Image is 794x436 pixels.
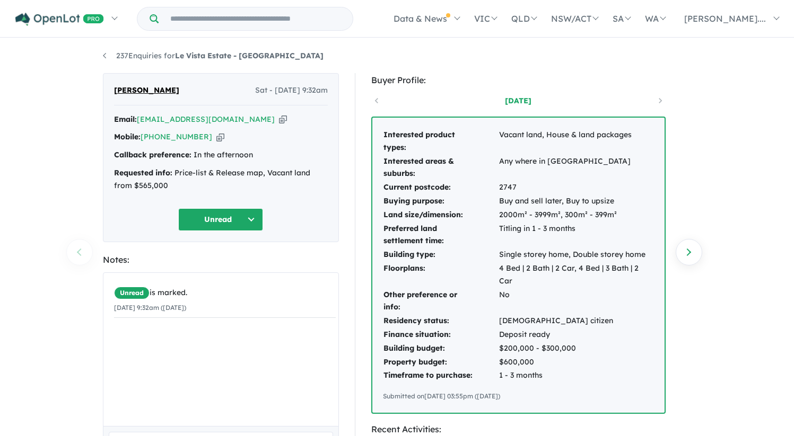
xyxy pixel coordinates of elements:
td: Finance situation: [383,328,499,342]
nav: breadcrumb [103,50,692,63]
td: [DEMOGRAPHIC_DATA] citizen [499,314,654,328]
td: Interested areas & suburbs: [383,155,499,181]
button: Copy [216,131,224,143]
td: Deposit ready [499,328,654,342]
strong: Mobile: [114,132,141,141]
span: Unread [114,287,150,299]
div: Buyer Profile: [371,73,666,87]
td: Current postcode: [383,181,499,194]
td: Timeframe to purchase: [383,369,499,382]
td: Preferred land settlement time: [383,222,499,248]
td: Building type: [383,248,499,262]
strong: Callback preference: [114,150,191,159]
strong: Email: [114,114,137,124]
span: Sat - [DATE] 9:32am [255,84,328,97]
td: Buy and sell later, Buy to upsize [499,194,654,208]
td: Any where in [GEOGRAPHIC_DATA] [499,155,654,181]
td: $200,000 - $300,000 [499,342,654,355]
img: Openlot PRO Logo White [15,13,104,26]
td: 4 Bed | 2 Bath | 2 Car, 4 Bed | 3 Bath | 2 Car [499,262,654,288]
div: Submitted on [DATE] 03:55pm ([DATE]) [383,391,654,402]
div: In the afternoon [114,149,328,162]
a: [DATE] [473,95,563,106]
td: 1 - 3 months [499,369,654,382]
td: Titling in 1 - 3 months [499,222,654,248]
td: Floorplans: [383,262,499,288]
div: Price-list & Release map, Vacant land from $565,000 [114,167,328,192]
td: Land size/dimension: [383,208,499,222]
td: Residency status: [383,314,499,328]
td: Interested product types: [383,128,499,155]
span: [PERSON_NAME].... [684,13,766,24]
td: 2000m² - 3999m², 300m² - 399m² [499,208,654,222]
td: Vacant land, House & land packages [499,128,654,155]
span: [PERSON_NAME] [114,84,179,97]
input: Try estate name, suburb, builder or developer [161,7,351,30]
button: Copy [279,114,287,125]
div: is marked. [114,287,336,299]
a: [EMAIL_ADDRESS][DOMAIN_NAME] [137,114,275,124]
button: Unread [178,208,263,231]
td: Building budget: [383,342,499,355]
a: [PHONE_NUMBER] [141,132,212,141]
small: [DATE] 9:32am ([DATE]) [114,304,186,312]
td: Buying purpose: [383,194,499,208]
div: Notes: [103,253,339,267]
a: 237Enquiries forLe Vista Estate - [GEOGRAPHIC_DATA] [103,51,324,60]
td: $600,000 [499,355,654,369]
td: 2747 [499,181,654,194]
strong: Requested info: [114,168,172,177]
td: Single storey home, Double storey home [499,248,654,262]
td: Other preference or info: [383,288,499,315]
td: No [499,288,654,315]
td: Property budget: [383,355,499,369]
strong: Le Vista Estate - [GEOGRAPHIC_DATA] [175,51,324,60]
